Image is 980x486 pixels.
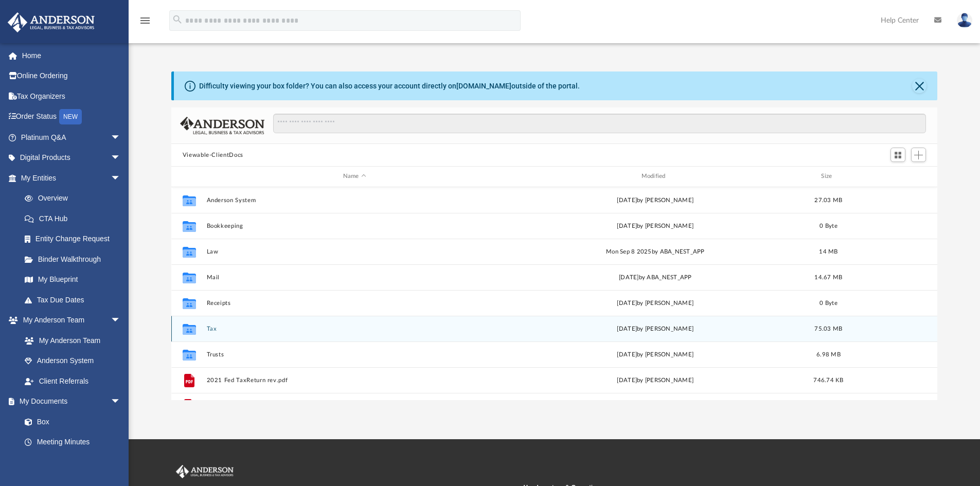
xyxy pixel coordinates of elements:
div: Modified [507,172,803,181]
a: My Entitiesarrow_drop_down [7,168,136,188]
a: Client Referrals [14,371,131,391]
input: Search files and folders [273,114,926,133]
a: My Blueprint [14,269,131,290]
span: 6.98 MB [816,351,841,357]
span: arrow_drop_down [111,168,131,189]
div: [DATE] by [PERSON_NAME] [507,350,804,359]
a: Online Ordering [7,66,136,86]
span: arrow_drop_down [111,310,131,331]
button: Tax [206,326,503,332]
span: arrow_drop_down [111,127,131,148]
div: Difficulty viewing your box folder? You can also access your account directly on outside of the p... [199,81,580,92]
a: Digital Productsarrow_drop_down [7,148,136,168]
a: Anderson System [14,351,131,371]
a: Tax Due Dates [14,290,136,310]
img: User Pic [957,13,972,28]
button: Mail [206,274,503,281]
span: 14 MB [819,248,838,254]
div: [DATE] by [PERSON_NAME] [507,375,804,385]
button: Law [206,248,503,255]
button: Anderson System [206,197,503,204]
a: My Documentsarrow_drop_down [7,391,131,412]
a: Meeting Minutes [14,432,131,453]
a: Platinum Q&Aarrow_drop_down [7,127,136,148]
button: Bookkeeping [206,223,503,229]
div: [DATE] by ABA_NEST_APP [507,273,804,282]
span: 14.67 MB [814,274,842,280]
span: 0 Byte [819,223,838,228]
div: NEW [59,109,82,124]
div: [DATE] by [PERSON_NAME] [507,195,804,205]
button: Trusts [206,351,503,358]
img: Anderson Advisors Platinum Portal [174,465,236,478]
span: arrow_drop_down [111,148,131,169]
a: Order StatusNEW [7,106,136,128]
button: Viewable-ClientDocs [183,151,243,160]
a: menu [139,20,151,27]
a: Home [7,45,136,66]
a: My Anderson Team [14,330,126,351]
a: Overview [14,188,136,209]
span: 0 Byte [819,300,838,305]
i: menu [139,14,151,27]
div: grid [171,187,938,400]
span: 75.03 MB [814,326,842,331]
a: Binder Walkthrough [14,249,136,269]
div: [DATE] by [PERSON_NAME] [507,324,804,333]
div: Mon Sep 8 2025 by ABA_NEST_APP [507,247,804,256]
span: 746.74 KB [813,377,843,383]
div: [DATE] by [PERSON_NAME] [507,221,804,230]
span: 27.03 MB [814,197,842,203]
div: Size [808,172,849,181]
a: My Anderson Teamarrow_drop_down [7,310,131,331]
a: Box [14,411,126,432]
button: Receipts [206,300,503,307]
div: id [176,172,202,181]
button: 2021 Fed TaxReturn rev.pdf [206,377,503,384]
button: Switch to Grid View [890,148,906,162]
a: Tax Organizers [7,86,136,106]
i: search [172,14,183,25]
a: Entity Change Request [14,229,136,249]
span: arrow_drop_down [111,391,131,412]
div: Name [206,172,502,181]
button: Close [912,79,926,93]
button: Add [911,148,926,162]
div: id [853,172,925,181]
a: CTA Hub [14,208,136,229]
a: [DOMAIN_NAME] [456,82,511,90]
div: [DATE] by [PERSON_NAME] [507,298,804,308]
img: Anderson Advisors Platinum Portal [5,12,98,32]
